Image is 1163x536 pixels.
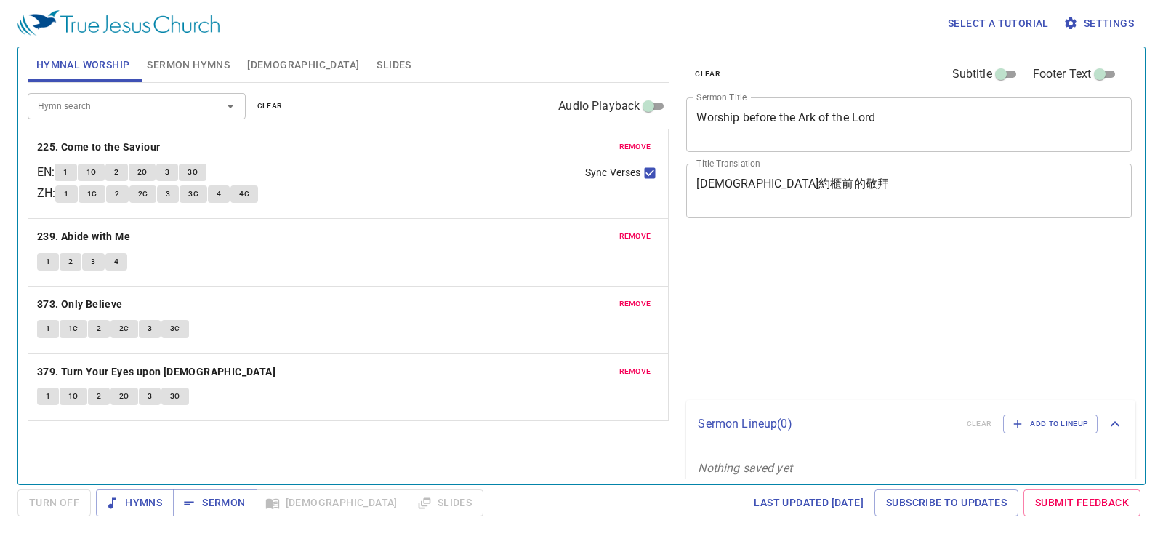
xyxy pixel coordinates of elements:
[156,164,178,181] button: 3
[96,489,174,516] button: Hymns
[37,295,125,313] button: 373. Only Believe
[139,320,161,337] button: 3
[686,400,1135,448] div: Sermon Lineup(0)clearAdd to Lineup
[247,56,359,74] span: [DEMOGRAPHIC_DATA]
[558,97,640,115] span: Audio Playback
[88,388,110,405] button: 2
[46,255,50,268] span: 1
[180,185,207,203] button: 3C
[585,165,640,180] span: Sync Verses
[1003,415,1098,433] button: Add to Lineup
[110,388,138,405] button: 2C
[257,100,283,113] span: clear
[170,322,180,335] span: 3C
[611,363,660,380] button: remove
[114,166,118,179] span: 2
[886,494,1007,512] span: Subscribe to Updates
[91,255,95,268] span: 3
[179,164,206,181] button: 3C
[37,185,55,202] p: ZH :
[230,185,258,203] button: 4C
[1035,494,1129,512] span: Submit Feedback
[37,138,161,156] b: 225. Come to the Saviour
[137,166,148,179] span: 2C
[139,388,161,405] button: 3
[952,65,992,83] span: Subtitle
[88,320,110,337] button: 2
[686,65,729,83] button: clear
[82,253,104,271] button: 3
[165,166,169,179] span: 3
[68,322,79,335] span: 1C
[161,320,189,337] button: 3C
[754,494,864,512] span: Last updated [DATE]
[1061,10,1140,37] button: Settings
[46,390,50,403] span: 1
[188,166,198,179] span: 3C
[55,164,76,181] button: 1
[619,365,651,378] span: remove
[129,185,157,203] button: 2C
[188,188,198,201] span: 3C
[37,320,59,337] button: 1
[619,140,651,153] span: remove
[37,228,133,246] button: 239. Abide with Me
[942,10,1055,37] button: Select a tutorial
[148,390,152,403] span: 3
[60,388,87,405] button: 1C
[1033,65,1092,83] span: Footer Text
[173,489,257,516] button: Sermon
[97,390,101,403] span: 2
[36,56,130,74] span: Hymnal Worship
[377,56,411,74] span: Slides
[86,166,97,179] span: 1C
[611,228,660,245] button: remove
[148,322,152,335] span: 3
[1013,417,1088,431] span: Add to Lineup
[78,164,105,181] button: 1C
[64,188,68,201] span: 1
[611,138,660,156] button: remove
[1066,15,1134,33] span: Settings
[37,164,55,181] p: EN :
[119,322,129,335] span: 2C
[680,233,1045,394] iframe: from-child
[105,164,127,181] button: 2
[874,489,1018,516] a: Subscribe to Updates
[249,97,291,115] button: clear
[217,188,221,201] span: 4
[129,164,156,181] button: 2C
[46,322,50,335] span: 1
[161,388,189,405] button: 3C
[157,185,179,203] button: 3
[87,188,97,201] span: 1C
[696,177,1122,204] textarea: [DEMOGRAPHIC_DATA]約櫃前的敬拜
[105,253,127,271] button: 4
[185,494,245,512] span: Sermon
[97,322,101,335] span: 2
[55,185,77,203] button: 1
[698,415,954,433] p: Sermon Lineup ( 0 )
[79,185,106,203] button: 1C
[698,461,792,475] i: Nothing saved yet
[68,390,79,403] span: 1C
[63,166,68,179] span: 1
[119,390,129,403] span: 2C
[37,138,163,156] button: 225. Come to the Saviour
[17,10,220,36] img: True Jesus Church
[147,56,230,74] span: Sermon Hymns
[619,230,651,243] span: remove
[37,363,278,381] button: 379. Turn Your Eyes upon [DEMOGRAPHIC_DATA]
[948,15,1049,33] span: Select a tutorial
[60,253,81,271] button: 2
[108,494,162,512] span: Hymns
[208,185,230,203] button: 4
[106,185,128,203] button: 2
[1023,489,1140,516] a: Submit Feedback
[619,297,651,311] span: remove
[138,188,148,201] span: 2C
[166,188,170,201] span: 3
[68,255,73,268] span: 2
[37,228,130,246] b: 239. Abide with Me
[37,253,59,271] button: 1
